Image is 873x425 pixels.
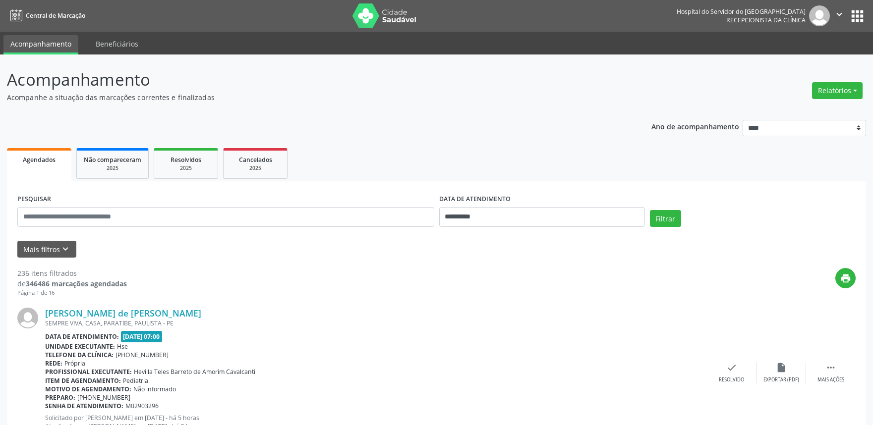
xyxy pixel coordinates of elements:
div: Exportar (PDF) [763,376,799,383]
b: Preparo: [45,393,75,402]
span: Cancelados [239,156,272,164]
i: insert_drive_file [776,362,787,373]
div: Resolvido [719,376,744,383]
button:  [830,5,849,26]
div: Mais ações [817,376,844,383]
i: print [840,273,851,284]
b: Telefone da clínica: [45,351,114,359]
div: 2025 [161,164,211,172]
button: Relatórios [812,82,863,99]
button: Mais filtroskeyboard_arrow_down [17,241,76,258]
label: PESQUISAR [17,192,51,207]
b: Rede: [45,359,62,368]
span: Recepcionista da clínica [726,16,806,24]
a: Beneficiários [89,35,145,53]
span: Hse [117,342,128,351]
button: Filtrar [650,210,681,227]
b: Unidade executante: [45,342,115,351]
div: 2025 [231,164,280,172]
span: Não compareceram [84,156,141,164]
b: Item de agendamento: [45,376,121,385]
div: Página 1 de 16 [17,289,127,297]
button: print [835,268,856,288]
span: Resolvidos [171,156,201,164]
span: Própria [64,359,85,368]
span: Pediatria [123,376,148,385]
button: apps [849,7,866,25]
strong: 346486 marcações agendadas [26,279,127,288]
span: Central de Marcação [26,11,85,20]
a: [PERSON_NAME] de [PERSON_NAME] [45,308,201,319]
b: Profissional executante: [45,368,132,376]
div: 2025 [84,164,141,172]
img: img [809,5,830,26]
p: Acompanhe a situação das marcações correntes e finalizadas [7,92,608,103]
span: Hevilla Teles Barreto de Amorim Cavalcanti [134,368,255,376]
span: [PHONE_NUMBER] [116,351,169,359]
div: 236 itens filtrados [17,268,127,278]
p: Acompanhamento [7,67,608,92]
b: Senha de atendimento: [45,402,123,410]
span: Agendados [23,156,56,164]
div: SEMPRE VIVA, CASA, PARATIBE, PAULISTA - PE [45,319,707,327]
div: Hospital do Servidor do [GEOGRAPHIC_DATA] [677,7,806,16]
i:  [834,9,845,20]
p: Ano de acompanhamento [651,120,739,132]
i: check [726,362,737,373]
span: [PHONE_NUMBER] [77,393,130,402]
label: DATA DE ATENDIMENTO [439,192,511,207]
div: de [17,278,127,289]
a: Central de Marcação [7,7,85,24]
img: img [17,308,38,328]
i:  [825,362,836,373]
b: Data de atendimento: [45,332,119,341]
span: M02903296 [125,402,159,410]
a: Acompanhamento [3,35,78,54]
b: Motivo de agendamento: [45,385,131,393]
span: Não informado [133,385,176,393]
span: [DATE] 07:00 [121,331,163,342]
i: keyboard_arrow_down [60,244,71,255]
